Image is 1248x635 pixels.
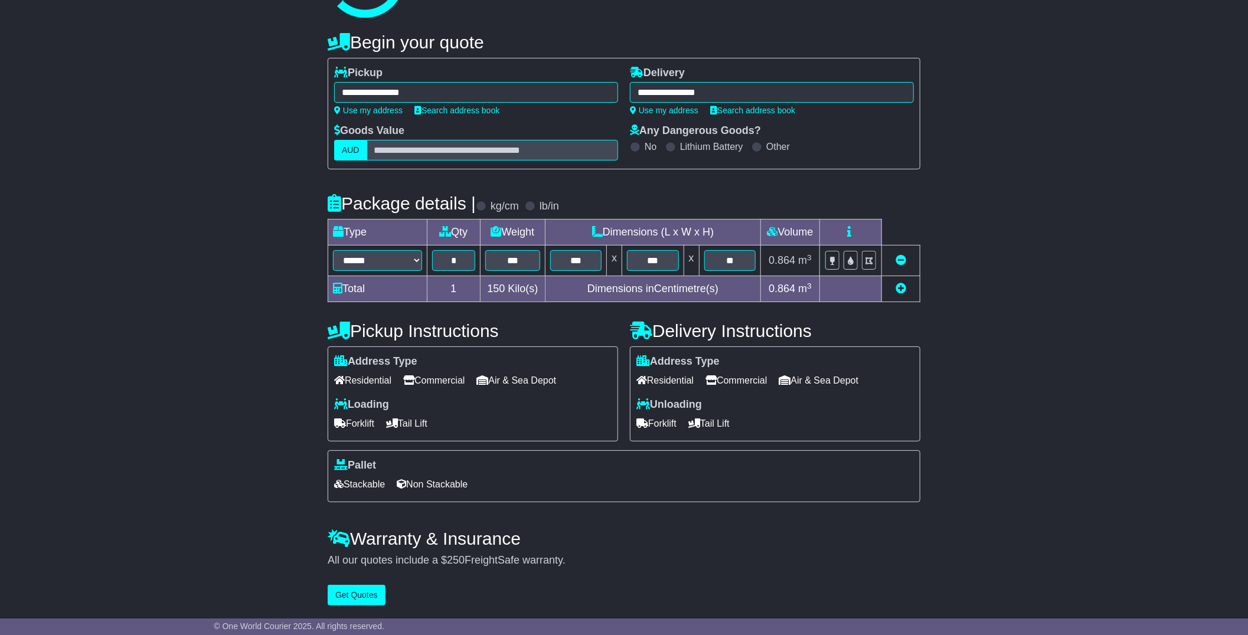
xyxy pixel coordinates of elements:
[328,194,476,213] h4: Package details |
[636,355,720,368] label: Address Type
[545,220,760,246] td: Dimensions (L x W x H)
[334,67,383,80] label: Pickup
[807,282,812,290] sup: 3
[328,276,427,302] td: Total
[807,253,812,262] sup: 3
[769,283,795,294] span: 0.864
[684,246,699,276] td: x
[334,459,376,472] label: Pallet
[630,125,761,138] label: Any Dangerous Goods?
[630,321,920,341] h4: Delivery Instructions
[427,220,480,246] td: Qty
[896,283,906,294] a: Add new item
[328,220,427,246] td: Type
[705,371,767,389] span: Commercial
[334,414,374,433] span: Forklift
[328,321,618,341] h4: Pickup Instructions
[645,141,656,152] label: No
[386,414,427,433] span: Tail Lift
[334,140,367,161] label: AUD
[630,106,698,115] a: Use my address
[769,254,795,266] span: 0.864
[328,554,920,567] div: All our quotes include a $ FreightSafe warranty.
[328,585,385,605] button: Get Quotes
[480,276,545,302] td: Kilo(s)
[636,398,702,411] label: Unloading
[779,371,859,389] span: Air & Sea Depot
[447,554,465,566] span: 250
[480,220,545,246] td: Weight
[403,371,465,389] span: Commercial
[334,475,385,493] span: Stackable
[760,220,819,246] td: Volume
[334,355,417,368] label: Address Type
[680,141,743,152] label: Lithium Battery
[766,141,790,152] label: Other
[630,67,685,80] label: Delivery
[477,371,557,389] span: Air & Sea Depot
[214,621,384,631] span: © One World Courier 2025. All rights reserved.
[328,32,920,52] h4: Begin your quote
[636,414,677,433] span: Forklift
[545,276,760,302] td: Dimensions in Centimetre(s)
[487,283,505,294] span: 150
[414,106,499,115] a: Search address book
[636,371,694,389] span: Residential
[710,106,795,115] a: Search address book
[334,125,404,138] label: Goods Value
[427,276,480,302] td: 1
[491,200,519,213] label: kg/cm
[896,254,906,266] a: Remove this item
[334,106,403,115] a: Use my address
[688,414,730,433] span: Tail Lift
[607,246,622,276] td: x
[334,371,391,389] span: Residential
[397,475,468,493] span: Non Stackable
[540,200,559,213] label: lb/in
[328,529,920,548] h4: Warranty & Insurance
[798,283,812,294] span: m
[334,398,389,411] label: Loading
[798,254,812,266] span: m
